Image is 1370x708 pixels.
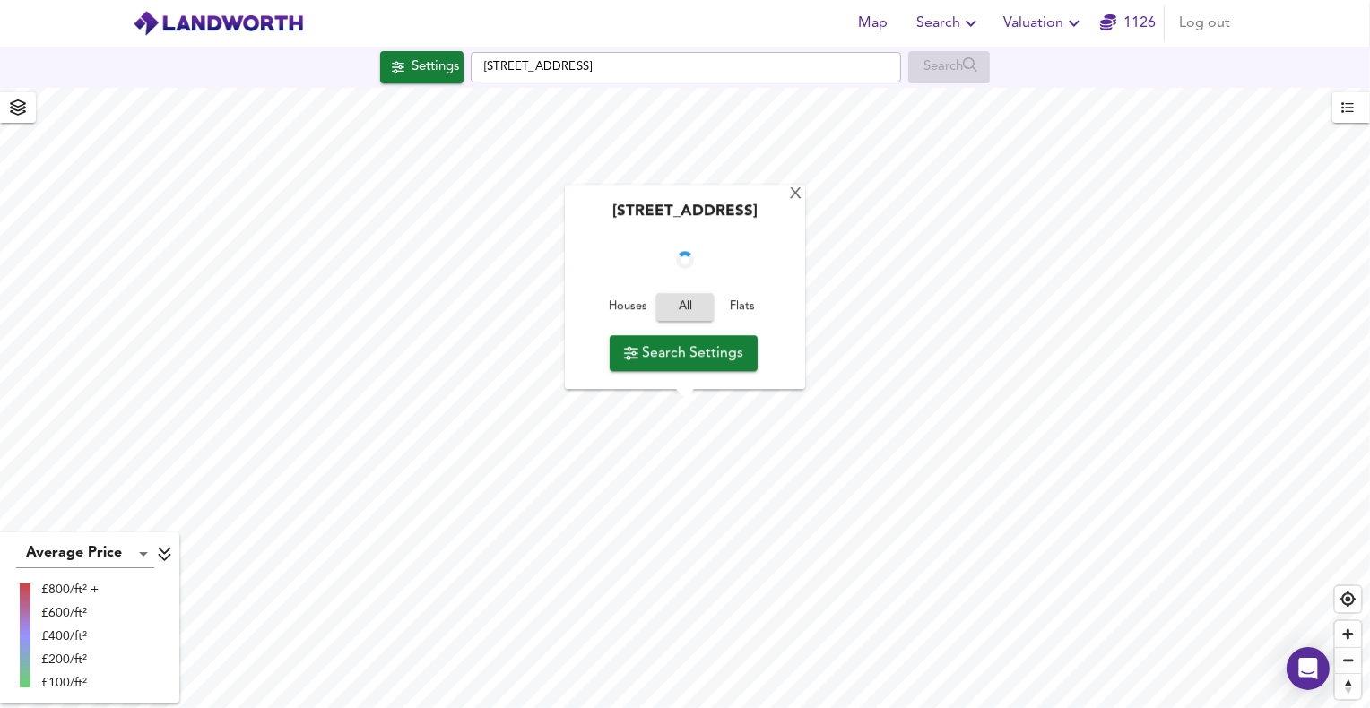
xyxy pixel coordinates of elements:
[1335,621,1361,647] button: Zoom in
[714,294,771,322] button: Flats
[41,627,99,645] div: £400/ft²
[610,335,758,371] button: Search Settings
[1172,5,1237,41] button: Log out
[1100,11,1156,36] a: 1126
[1335,586,1361,612] button: Find my location
[1335,647,1361,673] button: Zoom out
[852,11,895,36] span: Map
[908,51,990,83] div: Enable a Source before running a Search
[380,51,464,83] button: Settings
[380,51,464,83] div: Click to configure Search Settings
[1003,11,1085,36] span: Valuation
[1099,5,1157,41] button: 1126
[1335,648,1361,673] span: Zoom out
[574,203,796,232] div: [STREET_ADDRESS]
[1287,647,1330,690] div: Open Intercom Messenger
[412,56,459,79] div: Settings
[788,186,803,203] div: X
[1179,11,1230,36] span: Log out
[41,581,99,599] div: £800/ft² +
[16,540,154,568] div: Average Price
[41,674,99,692] div: £100/ft²
[471,52,901,82] input: Enter a location...
[1335,674,1361,699] span: Reset bearing to north
[41,651,99,669] div: £200/ft²
[599,294,656,322] button: Houses
[41,604,99,622] div: £600/ft²
[133,10,304,37] img: logo
[718,298,767,318] span: Flats
[996,5,1092,41] button: Valuation
[603,298,652,318] span: Houses
[624,341,743,366] span: Search Settings
[656,294,714,322] button: All
[909,5,989,41] button: Search
[916,11,982,36] span: Search
[1335,673,1361,699] button: Reset bearing to north
[665,298,705,318] span: All
[845,5,902,41] button: Map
